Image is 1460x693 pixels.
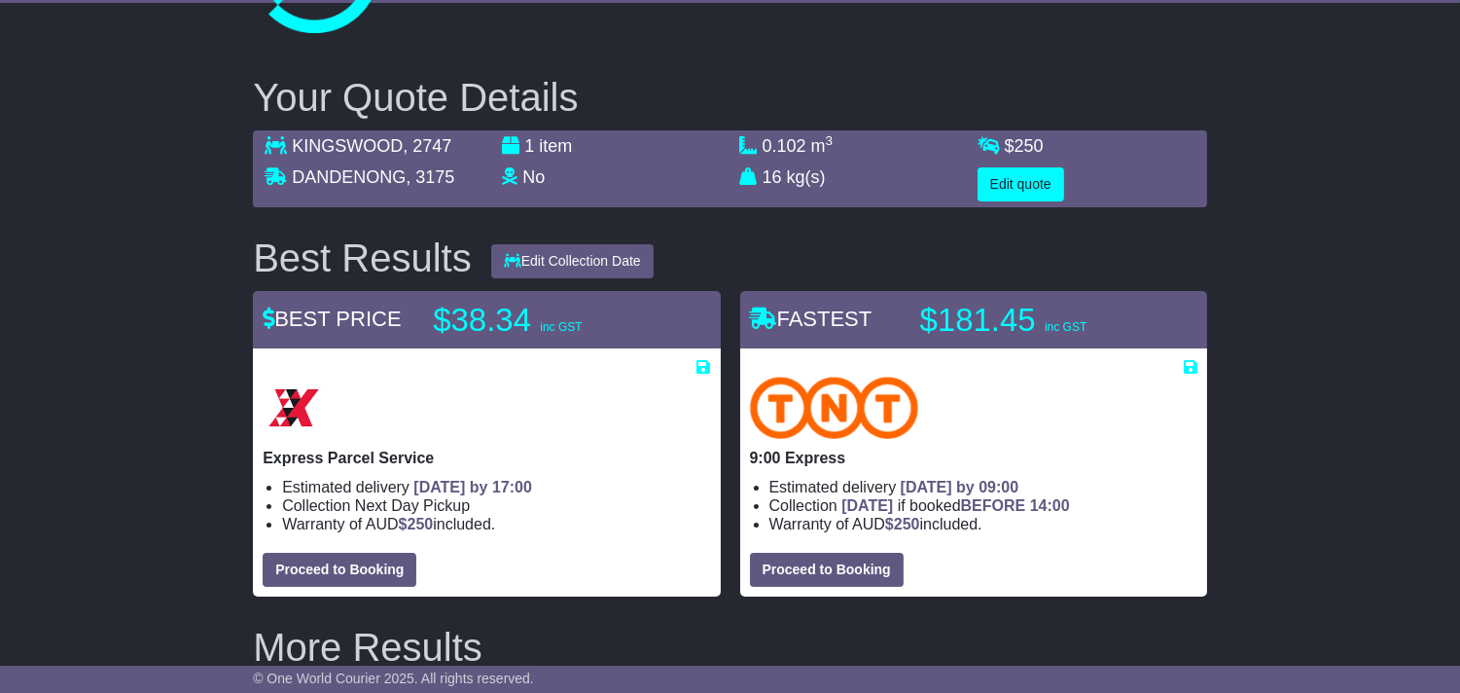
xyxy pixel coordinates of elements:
p: $181.45 [920,301,1163,340]
span: item [539,136,572,156]
span: [DATE] by 09:00 [901,479,1019,495]
li: Estimated delivery [282,478,710,496]
span: inc GST [540,320,582,334]
span: inc GST [1045,320,1086,334]
span: 250 [1015,136,1044,156]
span: [DATE] [841,497,893,514]
button: Proceed to Booking [750,553,904,587]
span: , 2747 [403,136,451,156]
h2: Your Quote Details [253,76,1207,119]
li: Estimated delivery [769,478,1197,496]
li: Collection [282,496,710,515]
span: , 3175 [406,167,454,187]
button: Edit Collection Date [491,244,654,278]
span: 16 [763,167,782,187]
img: TNT Domestic: 9:00 Express [750,377,919,439]
span: FASTEST [750,307,872,331]
span: [DATE] by 17:00 [413,479,532,495]
li: Warranty of AUD included. [769,515,1197,533]
p: Express Parcel Service [263,449,710,467]
div: Best Results [243,237,481,279]
span: kg(s) [787,167,826,187]
span: if booked [841,497,1069,514]
span: DANDENONG [292,167,406,187]
span: 0.102 [763,136,806,156]
p: $38.34 [433,301,676,340]
p: 9:00 Express [750,449,1197,467]
span: KINGSWOOD [292,136,403,156]
li: Warranty of AUD included. [282,515,710,533]
span: © One World Courier 2025. All rights reserved. [253,671,534,686]
span: $ [885,516,920,532]
img: Border Express: Express Parcel Service [263,377,325,439]
span: 250 [894,516,920,532]
button: Edit quote [978,167,1064,201]
button: Proceed to Booking [263,553,416,587]
span: 14:00 [1030,497,1070,514]
span: BEST PRICE [263,307,401,331]
span: Next Day Pickup [355,497,470,514]
span: No [522,167,545,187]
span: $ [1005,136,1044,156]
li: Collection [769,496,1197,515]
sup: 3 [826,133,834,148]
span: $ [399,516,434,532]
h2: More Results [253,626,1207,669]
span: 250 [408,516,434,532]
span: m [811,136,834,156]
span: BEFORE [961,497,1026,514]
span: 1 [524,136,534,156]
